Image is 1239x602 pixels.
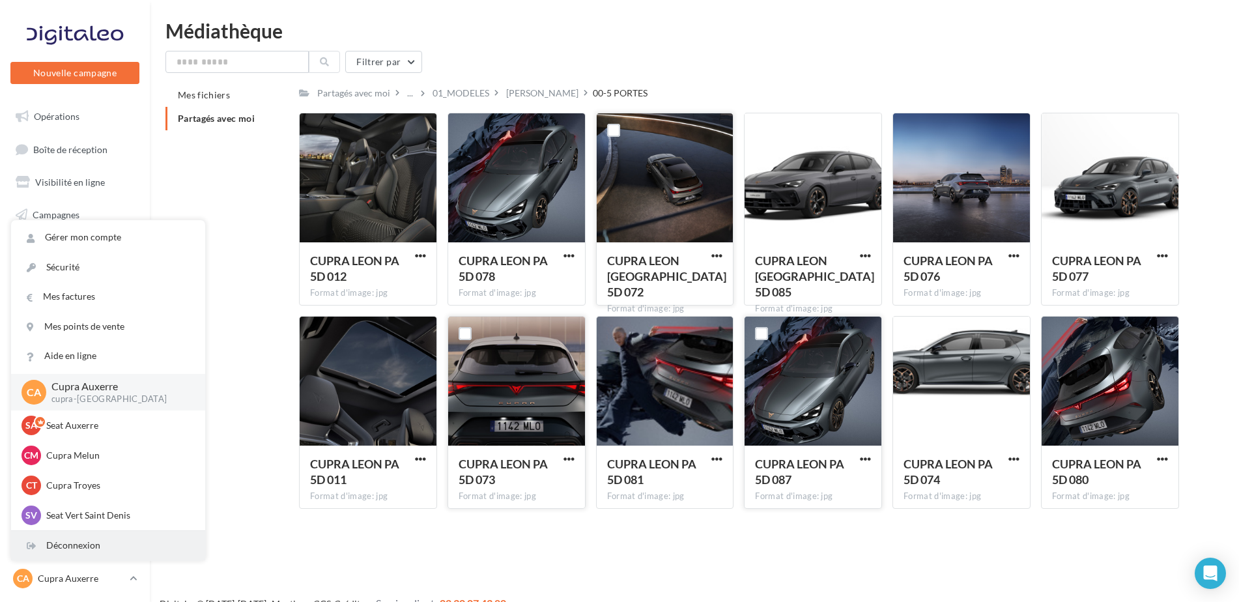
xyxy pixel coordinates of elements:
[433,87,489,100] div: 01_MODELES
[1052,457,1141,487] span: CUPRA LEON PA 5D 080
[46,509,190,522] p: Seat Vert Saint Denis
[51,379,184,394] p: Cupra Auxerre
[310,287,426,299] div: Format d'image: jpg
[46,479,190,492] p: Cupra Troyes
[178,89,230,100] span: Mes fichiers
[11,223,205,252] a: Gérer mon compte
[11,253,205,282] a: Sécurité
[34,111,79,122] span: Opérations
[8,234,142,261] a: Contacts
[607,253,726,299] span: CUPRA LEON PA 5D 072
[8,374,142,412] a: Campagnes DataOnDemand
[46,449,190,462] p: Cupra Melun
[755,457,844,487] span: CUPRA LEON PA 5D 087
[33,143,107,154] span: Boîte de réception
[904,491,1019,502] div: Format d'image: jpg
[405,84,416,102] div: ...
[310,491,426,502] div: Format d'image: jpg
[11,282,205,311] a: Mes factures
[24,449,38,462] span: CM
[317,87,390,100] div: Partagés avec moi
[1195,558,1226,589] div: Open Intercom Messenger
[27,384,41,399] span: CA
[8,298,142,326] a: Calendrier
[755,253,874,299] span: CUPRA LEON PA 5D 085
[8,201,142,229] a: Campagnes
[607,457,696,487] span: CUPRA LEON PA 5D 081
[17,572,29,585] span: CA
[46,419,190,432] p: Seat Auxerre
[607,303,723,315] div: Format d'image: jpg
[459,253,548,283] span: CUPRA LEON PA 5D 078
[11,341,205,371] a: Aide en ligne
[310,457,399,487] span: CUPRA LEON PA 5D 011
[1052,287,1168,299] div: Format d'image: jpg
[1052,253,1141,283] span: CUPRA LEON PA 5D 077
[11,531,205,560] div: Déconnexion
[33,209,79,220] span: Campagnes
[8,136,142,164] a: Boîte de réception
[904,253,993,283] span: CUPRA LEON PA 5D 076
[26,479,37,492] span: CT
[25,419,37,432] span: SA
[607,491,723,502] div: Format d'image: jpg
[51,394,184,405] p: cupra-[GEOGRAPHIC_DATA]
[38,572,124,585] p: Cupra Auxerre
[459,491,575,502] div: Format d'image: jpg
[8,103,142,130] a: Opérations
[755,303,871,315] div: Format d'image: jpg
[310,253,399,283] span: CUPRA LEON PA 5D 012
[459,287,575,299] div: Format d'image: jpg
[8,331,142,369] a: PLV et print personnalisable
[165,21,1223,40] div: Médiathèque
[459,457,548,487] span: CUPRA LEON PA 5D 073
[8,266,142,293] a: Médiathèque
[345,51,422,73] button: Filtrer par
[10,566,139,591] a: CA Cupra Auxerre
[10,62,139,84] button: Nouvelle campagne
[11,312,205,341] a: Mes points de vente
[8,169,142,196] a: Visibilité en ligne
[506,87,578,100] div: [PERSON_NAME]
[35,177,105,188] span: Visibilité en ligne
[904,457,993,487] span: CUPRA LEON PA 5D 074
[593,87,648,100] div: 00-5 PORTES
[755,491,871,502] div: Format d'image: jpg
[25,509,37,522] span: SV
[178,113,255,124] span: Partagés avec moi
[904,287,1019,299] div: Format d'image: jpg
[1052,491,1168,502] div: Format d'image: jpg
